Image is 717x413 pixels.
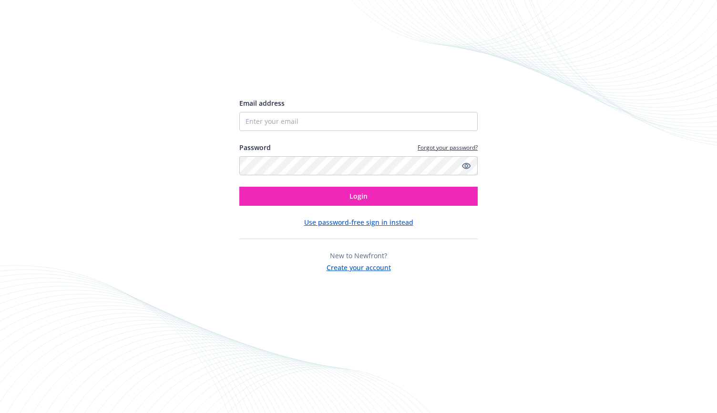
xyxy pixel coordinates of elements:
[461,160,472,171] a: Show password
[239,99,285,108] span: Email address
[418,143,478,151] a: Forgot your password?
[330,251,387,260] span: New to Newfront?
[304,217,413,227] button: Use password-free sign in instead
[349,191,368,201] span: Login
[239,142,271,152] label: Password
[327,261,391,272] button: Create your account
[239,156,478,175] input: Enter your password
[239,112,478,131] input: Enter your email
[239,64,329,81] img: Newfront logo
[239,187,478,206] button: Login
